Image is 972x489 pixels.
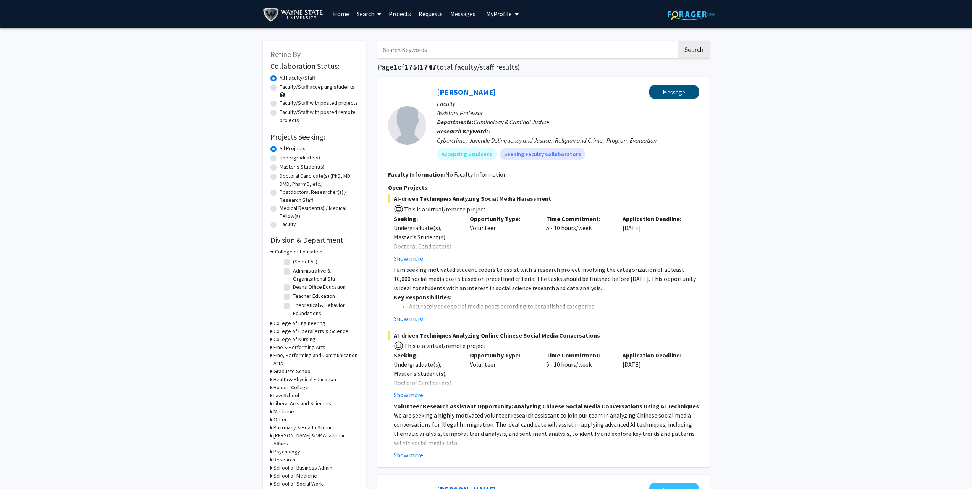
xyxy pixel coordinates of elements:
[273,472,317,480] h3: School of Medicine
[394,314,423,323] button: Show more
[273,343,325,351] h3: Fine & Performing Arts
[617,351,693,400] div: [DATE]
[437,127,491,135] b: Research Keywords:
[437,99,699,108] p: Faculty
[280,154,320,162] label: Undergraduate(s)
[649,85,699,99] button: Message Siying Guo
[403,205,486,213] span: This is a virtual/remote project
[474,118,549,126] span: Criminology & Criminal Justice
[394,223,459,269] div: Undergraduate(s), Master's Student(s), Doctoral Candidate(s) (PhD, MD, DMD, PharmD, etc.)
[270,49,301,59] span: Refine By
[273,456,295,464] h3: Research
[273,335,315,343] h3: College of Nursing
[280,172,358,188] label: Doctoral Candidate(s) (PhD, MD, DMD, PharmD, etc.)
[280,163,325,171] label: Master's Student(s)
[280,83,354,91] label: Faculty/Staff accepting students
[394,402,699,410] strong: Volunteer Research Assistant Opportunity: Analyzing Chinese Social Media Conversations Using AI T...
[464,214,540,263] div: Volunteer
[6,455,32,483] iframe: Chat
[437,118,474,126] b: Departments:
[394,411,699,447] p: We are seeking a highly motivated volunteer research assistant to join our team in analyzing Chin...
[280,99,358,107] label: Faculty/Staff with posted projects
[273,448,300,456] h3: Psychology
[280,74,315,82] label: All Faculty/Staff
[388,194,699,203] span: AI-driven Techniques Analyzing Social Media Harassment
[273,392,299,400] h3: Law School
[394,360,459,406] div: Undergraduate(s), Master's Student(s), Doctoral Candidate(s) (PhD, MD, DMD, PharmD, etc.)
[385,0,415,27] a: Projects
[420,62,437,71] span: 1747
[273,351,358,367] h3: Fine, Performing and Communication Arts
[275,248,322,256] h3: College of Education
[273,432,358,448] h3: [PERSON_NAME] & VP Academic Affairs
[353,0,385,27] a: Search
[540,214,617,263] div: 5 - 10 hours/week
[500,148,585,160] mat-chip: Seeking Faculty Collaborators
[293,267,356,283] label: Administrative & Organizational Stu
[403,342,486,349] span: This is a virtual/remote project
[273,327,348,335] h3: College of Liberal Arts & Science
[393,62,398,71] span: 1
[486,10,512,18] span: My Profile
[437,136,699,145] div: Cybercrime, Juvenile Delinquency and Justice, Religion and Crime, Program Evaluation
[273,400,331,408] h3: Liberal Arts and Sciences
[293,301,356,317] label: Theoretical & Behavior Foundations
[437,108,699,117] p: Assistant Professor
[623,214,687,223] p: Application Deadline:
[273,367,312,375] h3: Graduate School
[617,214,693,263] div: [DATE]
[409,302,699,311] li: Accurately code social media posts according to established categories.
[394,254,423,263] button: Show more
[293,258,317,266] label: (Select All)
[273,319,325,327] h3: College of Engineering
[280,204,358,220] label: Medical Resident(s) / Medical Fellow(s)
[464,351,540,400] div: Volunteer
[273,480,323,488] h3: School of Social Work
[540,351,617,400] div: 5 - 10 hours/week
[394,293,451,301] strong: Key Responsibilities:
[668,8,715,20] img: ForagerOne Logo
[445,171,507,178] span: No Faculty Information
[263,6,327,23] img: Wayne State University Logo
[280,220,296,228] label: Faculty
[273,416,287,424] h3: Other
[270,132,358,141] h2: Projects Seeking:
[273,408,294,416] h3: Medicine
[270,62,358,71] h2: Collaboration Status:
[273,424,336,432] h3: Pharmacy & Health Science
[273,375,336,383] h3: Health & Physical Education
[678,41,710,58] button: Search
[394,214,459,223] p: Seeking:
[394,390,423,400] button: Show more
[437,87,496,97] a: [PERSON_NAME]
[280,145,306,153] label: All Projects
[415,0,446,27] a: Requests
[446,0,479,27] a: Messages
[394,265,699,292] p: I am seeking motivated student coders to assist with a research project involving the categorizat...
[388,183,699,192] p: Open Projects
[329,0,353,27] a: Home
[280,108,358,124] label: Faculty/Staff with posted remote projects
[293,292,335,300] label: Teacher Education
[470,214,535,223] p: Opportunity Type:
[273,383,309,392] h3: Honors College
[293,283,346,291] label: Deans Office Education
[394,450,423,460] button: Show more
[404,62,417,71] span: 175
[470,351,535,360] p: Opportunity Type:
[377,41,677,58] input: Search Keywords
[273,464,332,472] h3: School of Business Admin
[270,236,358,245] h2: Division & Department:
[394,351,459,360] p: Seeking:
[280,188,358,204] label: Postdoctoral Researcher(s) / Research Staff
[388,331,699,340] span: AI-driven Techniques Analyzing Online Chinese Social Media Conversations
[623,351,687,360] p: Application Deadline:
[388,171,445,178] b: Faculty Information:
[377,62,710,71] h1: Page of ( total faculty/staff results)
[546,351,611,360] p: Time Commitment:
[546,214,611,223] p: Time Commitment:
[437,148,497,160] mat-chip: Accepting Students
